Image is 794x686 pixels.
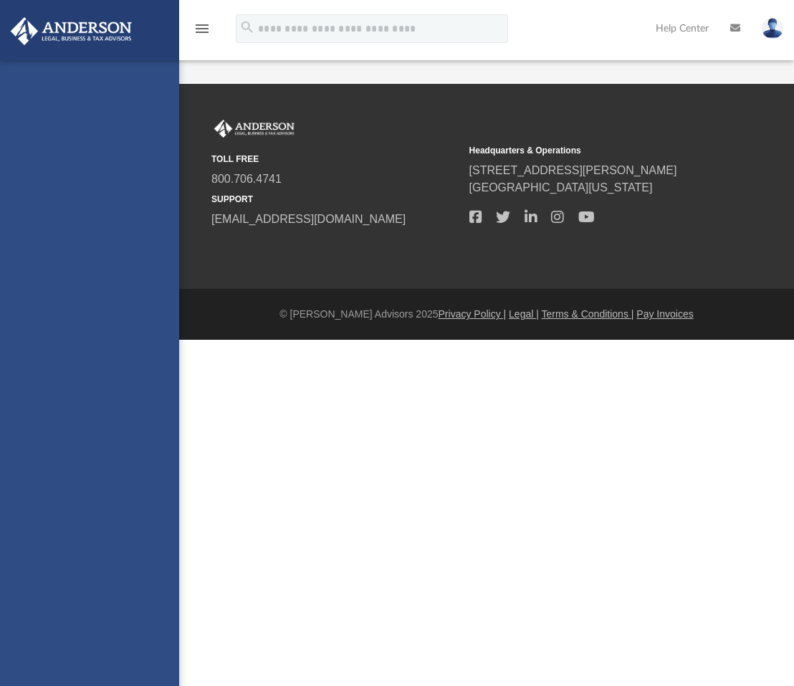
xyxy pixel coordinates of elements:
[211,213,406,225] a: [EMAIL_ADDRESS][DOMAIN_NAME]
[469,181,653,194] a: [GEOGRAPHIC_DATA][US_STATE]
[439,308,507,320] a: Privacy Policy |
[469,144,717,157] small: Headquarters & Operations
[193,27,211,37] a: menu
[542,308,634,320] a: Terms & Conditions |
[509,308,539,320] a: Legal |
[211,193,459,206] small: SUPPORT
[193,20,211,37] i: menu
[211,173,282,185] a: 800.706.4741
[239,19,255,35] i: search
[469,164,677,176] a: [STREET_ADDRESS][PERSON_NAME]
[211,120,297,138] img: Anderson Advisors Platinum Portal
[762,18,783,39] img: User Pic
[6,17,136,45] img: Anderson Advisors Platinum Portal
[636,308,693,320] a: Pay Invoices
[179,307,794,322] div: © [PERSON_NAME] Advisors 2025
[211,153,459,166] small: TOLL FREE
